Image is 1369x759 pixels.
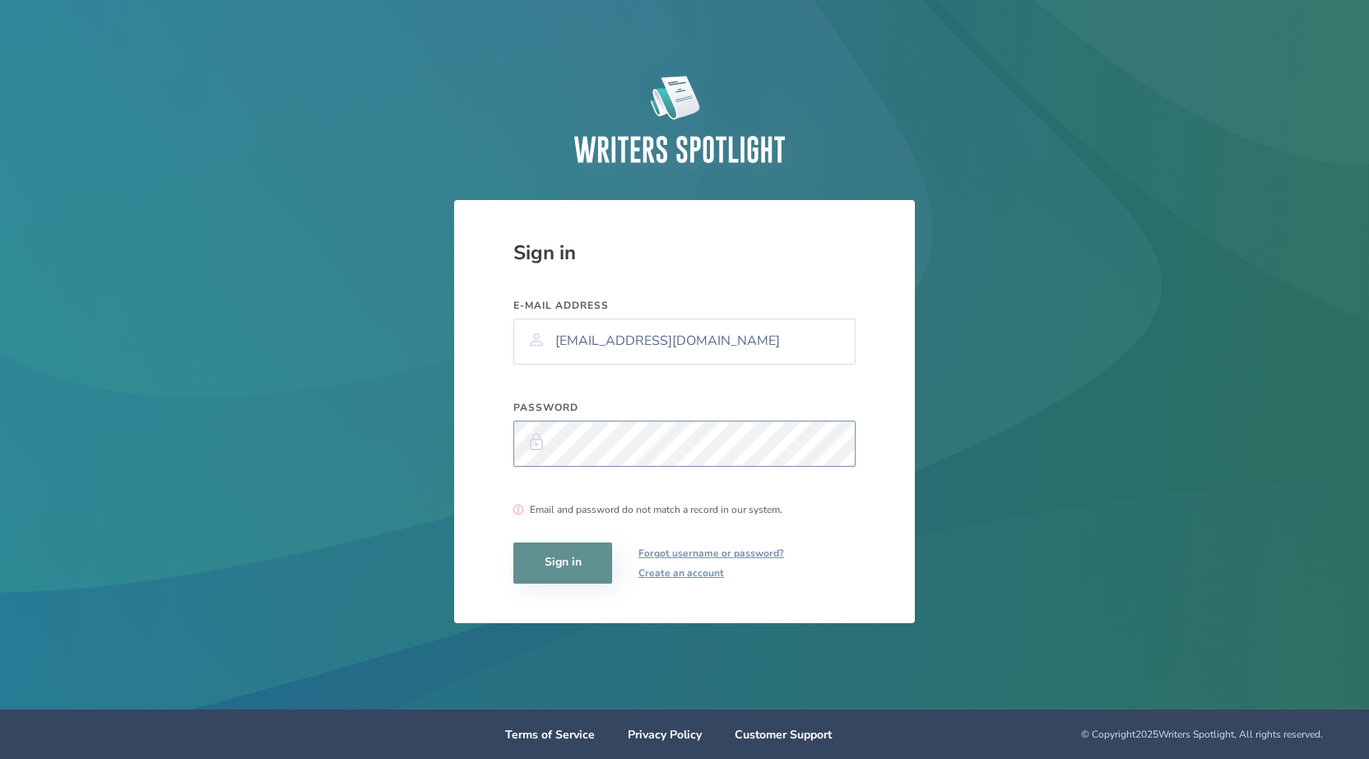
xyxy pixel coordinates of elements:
[628,727,702,743] a: Privacy Policy
[638,563,784,583] a: Create an account
[513,240,856,266] div: Sign in
[886,728,1323,741] div: © Copyright 2025 Writers Spotlight, All rights reserved.
[513,542,612,584] button: Sign in
[513,503,856,516] label: Email and password do not match a record in our system.
[638,543,784,563] a: Forgot username or password?
[513,299,856,312] label: E-mail address
[513,401,856,414] label: Password
[735,727,832,743] a: Customer Support
[505,727,595,743] a: Terms of Service
[513,319,856,365] input: example@domain.com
